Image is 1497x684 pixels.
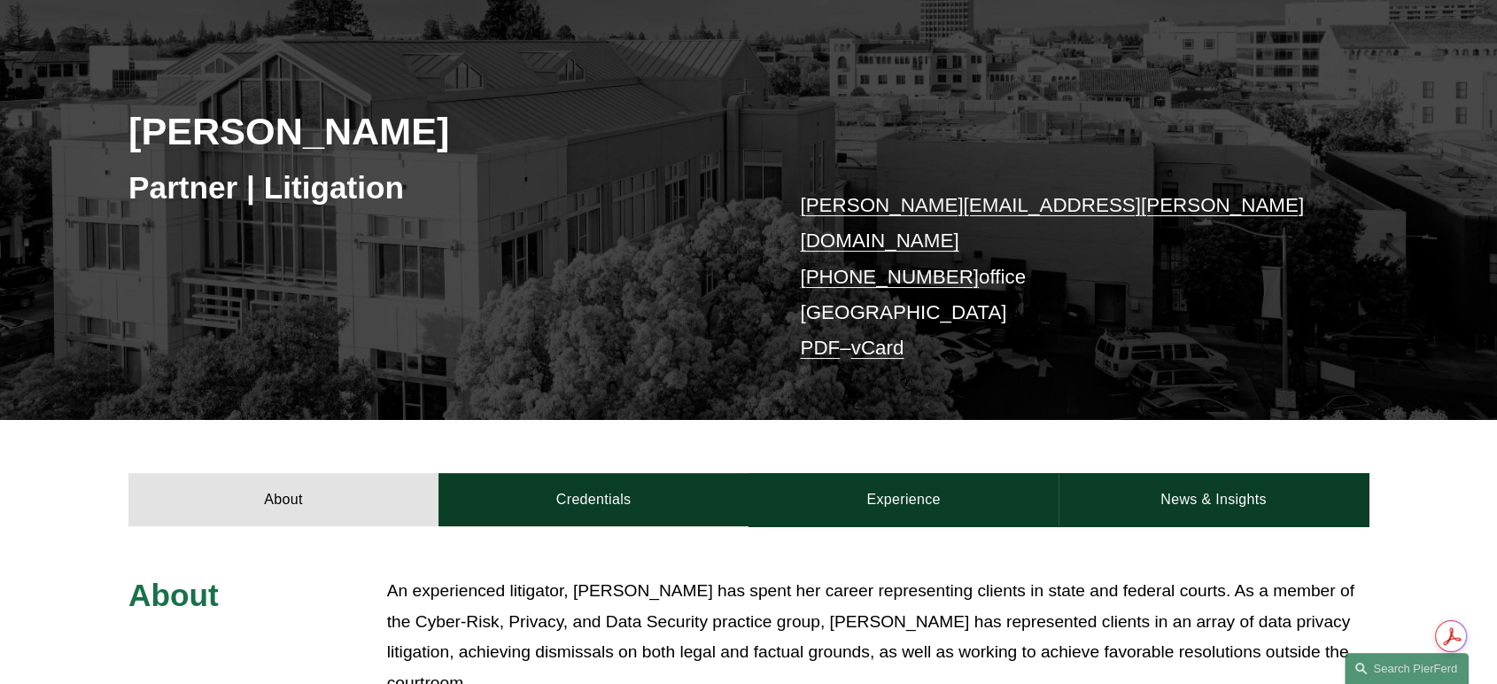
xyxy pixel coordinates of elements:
[1059,473,1369,526] a: News & Insights
[800,337,840,359] a: PDF
[438,473,748,526] a: Credentials
[800,266,979,288] a: [PHONE_NUMBER]
[128,108,748,154] h2: [PERSON_NAME]
[800,194,1304,252] a: [PERSON_NAME][EMAIL_ADDRESS][PERSON_NAME][DOMAIN_NAME]
[800,188,1316,367] p: office [GEOGRAPHIC_DATA] –
[748,473,1059,526] a: Experience
[1345,653,1469,684] a: Search this site
[128,578,219,612] span: About
[128,473,438,526] a: About
[851,337,904,359] a: vCard
[128,168,748,207] h3: Partner | Litigation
